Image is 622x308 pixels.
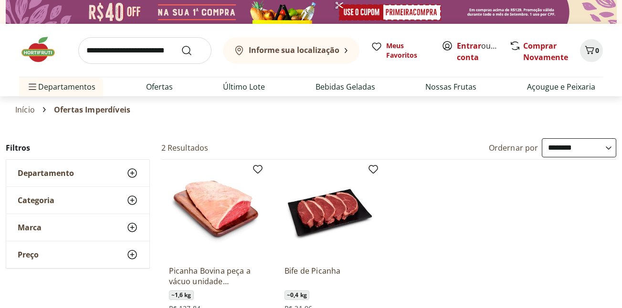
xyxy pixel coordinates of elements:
[6,160,149,186] button: Departamento
[54,105,130,114] span: Ofertas Imperdíveis
[527,81,595,92] a: Açougue e Peixaria
[19,35,67,64] img: Hortifruti
[169,167,260,258] img: Picanha Bovina peça a vácuo unidade aproximadamente 1,6kg
[27,75,38,98] button: Menu
[15,105,35,114] a: Início
[595,46,599,55] span: 0
[285,266,375,287] a: Bife de Picanha
[27,75,95,98] span: Departamentos
[223,81,265,92] a: Último Lote
[169,290,194,300] span: ~ 1,6 kg
[146,81,173,92] a: Ofertas
[6,138,150,157] h2: Filtros
[6,241,149,268] button: Preço
[580,39,603,62] button: Carrinho
[161,143,209,153] h2: 2 Resultados
[6,214,149,241] button: Marca
[18,195,54,205] span: Categoria
[285,167,375,258] img: Bife de Picanha
[457,41,481,51] a: Entrar
[523,41,568,62] a: Comprar Novamente
[457,41,509,62] a: Criar conta
[285,290,309,300] span: ~ 0,4 kg
[316,81,375,92] a: Bebidas Geladas
[386,41,430,60] span: Meus Favoritos
[223,37,359,64] button: Informe sua localização
[18,223,42,232] span: Marca
[181,45,204,56] button: Submit Search
[489,143,538,153] label: Ordernar por
[78,37,211,64] input: search
[6,187,149,214] button: Categoria
[169,266,260,287] a: Picanha Bovina peça a vácuo unidade aproximadamente 1,6kg
[18,250,39,259] span: Preço
[371,41,430,60] a: Meus Favoritos
[457,40,499,63] span: ou
[18,168,74,178] span: Departamento
[425,81,476,92] a: Nossas Frutas
[249,45,339,55] b: Informe sua localização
